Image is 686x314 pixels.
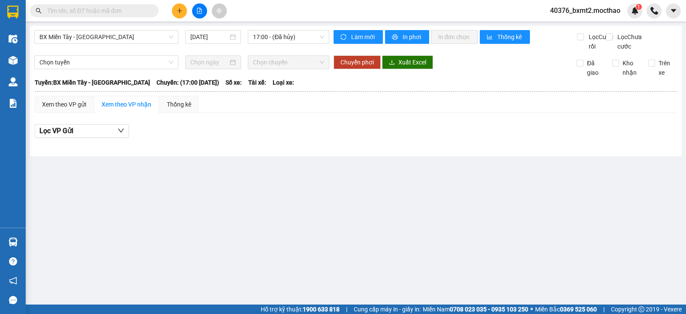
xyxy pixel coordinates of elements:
[487,34,494,41] span: bar-chart
[261,305,340,314] span: Hỗ trợ kỹ thuật:
[637,4,640,10] span: 1
[584,58,606,77] span: Đã giao
[535,305,597,314] span: Miền Bắc
[497,32,523,42] span: Thống kê
[36,8,42,14] span: search
[585,32,614,51] span: Lọc Cước rồi
[35,124,129,138] button: Lọc VP Gửi
[253,30,324,43] span: 17:00 - (Đã hủy)
[35,79,150,86] b: Tuyến: BX Miền Tây - [GEOGRAPHIC_DATA]
[117,127,124,134] span: down
[190,32,229,42] input: 12/10/2025
[273,78,294,87] span: Loại xe:
[9,296,17,304] span: message
[7,6,18,18] img: logo-vxr
[47,6,148,15] input: Tìm tên, số ĐT hoặc mã đơn
[670,7,677,15] span: caret-down
[423,305,528,314] span: Miền Nam
[530,308,533,311] span: ⚪️
[253,56,324,69] span: Chọn chuyến
[42,100,86,109] div: Xem theo VP gửi
[248,78,266,87] span: Tài xế:
[9,77,18,86] img: warehouse-icon
[9,238,18,247] img: warehouse-icon
[619,58,641,77] span: Kho nhận
[450,306,528,313] strong: 0708 023 035 - 0935 103 250
[346,305,347,314] span: |
[9,56,18,65] img: warehouse-icon
[603,305,605,314] span: |
[192,3,207,18] button: file-add
[9,277,17,285] span: notification
[636,4,642,10] sup: 1
[666,3,681,18] button: caret-down
[102,100,151,109] div: Xem theo VP nhận
[560,306,597,313] strong: 0369 525 060
[226,78,242,87] span: Số xe:
[638,306,644,312] span: copyright
[303,306,340,313] strong: 1900 633 818
[172,3,187,18] button: plus
[655,58,677,77] span: Trên xe
[177,8,183,14] span: plus
[9,257,17,265] span: question-circle
[9,34,18,43] img: warehouse-icon
[156,78,219,87] span: Chuyến: (17:00 [DATE])
[39,30,173,43] span: BX Miền Tây - Tuy Hòa
[9,99,18,108] img: solution-icon
[39,56,173,69] span: Chọn tuyến
[385,30,429,44] button: printerIn phơi
[431,30,478,44] button: In đơn chọn
[403,32,422,42] span: In phơi
[351,32,376,42] span: Làm mới
[392,34,399,41] span: printer
[382,55,433,69] button: downloadXuất Excel
[39,125,73,136] span: Lọc VP Gửi
[480,30,530,44] button: bar-chartThống kê
[340,34,348,41] span: sync
[543,5,627,16] span: 40376_bxmt2.mocthao
[631,7,639,15] img: icon-new-feature
[212,3,227,18] button: aim
[354,305,421,314] span: Cung cấp máy in - giấy in:
[650,7,658,15] img: phone-icon
[196,8,202,14] span: file-add
[334,55,381,69] button: Chuyển phơi
[216,8,222,14] span: aim
[167,100,191,109] div: Thống kê
[190,58,229,67] input: Chọn ngày
[334,30,383,44] button: syncLàm mới
[614,32,649,51] span: Lọc Chưa cước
